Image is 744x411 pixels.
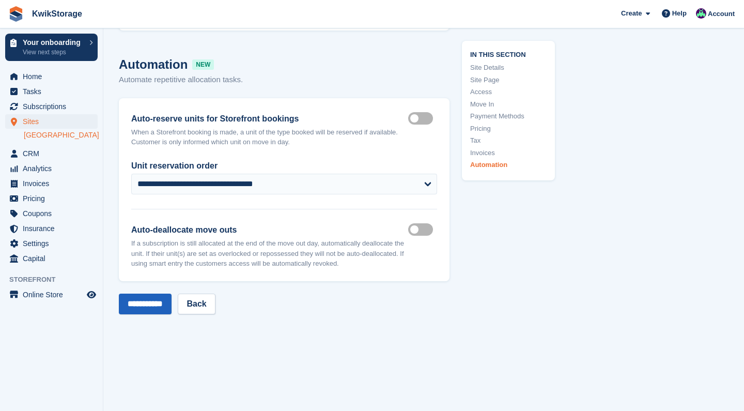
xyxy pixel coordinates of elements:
[23,48,84,57] p: View next steps
[408,229,437,231] label: Auto deallocate move outs
[23,191,85,206] span: Pricing
[5,34,98,61] a: Your onboarding View next steps
[28,5,86,22] a: KwikStorage
[672,8,687,19] span: Help
[23,84,85,99] span: Tasks
[23,287,85,302] span: Online Store
[9,275,103,285] span: Storefront
[23,251,85,266] span: Capital
[131,127,408,147] p: When a Storefront booking is made, a unit of the type booked will be reserved if available. Custo...
[470,74,547,85] a: Site Page
[470,111,547,121] a: Payment Methods
[5,69,98,84] a: menu
[470,135,547,146] a: Tax
[5,146,98,161] a: menu
[23,206,85,221] span: Coupons
[5,191,98,206] a: menu
[5,236,98,251] a: menu
[119,55,450,74] h2: Automation
[408,118,437,119] label: Auto reserve on storefront
[5,287,98,302] a: menu
[5,114,98,129] a: menu
[178,294,215,314] a: Back
[5,251,98,266] a: menu
[23,236,85,251] span: Settings
[696,8,706,19] img: Scott Sinclair
[470,63,547,73] a: Site Details
[23,69,85,84] span: Home
[5,161,98,176] a: menu
[131,238,408,269] p: If a subscription is still allocated at the end of the move out day, automatically deallocate the...
[5,206,98,221] a: menu
[131,224,408,236] label: Auto-deallocate move outs
[470,99,547,109] a: Move In
[119,74,450,86] p: Automate repetitive allocation tasks.
[23,221,85,236] span: Insurance
[8,6,24,22] img: stora-icon-8386f47178a22dfd0bd8f6a31ec36ba5ce8667c1dd55bd0f319d3a0aa187defe.svg
[5,221,98,236] a: menu
[5,84,98,99] a: menu
[470,49,547,58] span: In this section
[23,114,85,129] span: Sites
[708,9,735,19] span: Account
[470,87,547,97] a: Access
[470,160,547,170] a: Automation
[5,99,98,114] a: menu
[131,113,408,125] label: Auto-reserve units for Storefront bookings
[85,288,98,301] a: Preview store
[5,176,98,191] a: menu
[192,59,214,70] span: NEW
[470,123,547,133] a: Pricing
[621,8,642,19] span: Create
[24,130,98,140] a: [GEOGRAPHIC_DATA]
[23,146,85,161] span: CRM
[23,99,85,114] span: Subscriptions
[23,161,85,176] span: Analytics
[23,176,85,191] span: Invoices
[131,160,437,172] label: Unit reservation order
[470,147,547,158] a: Invoices
[23,39,84,46] p: Your onboarding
